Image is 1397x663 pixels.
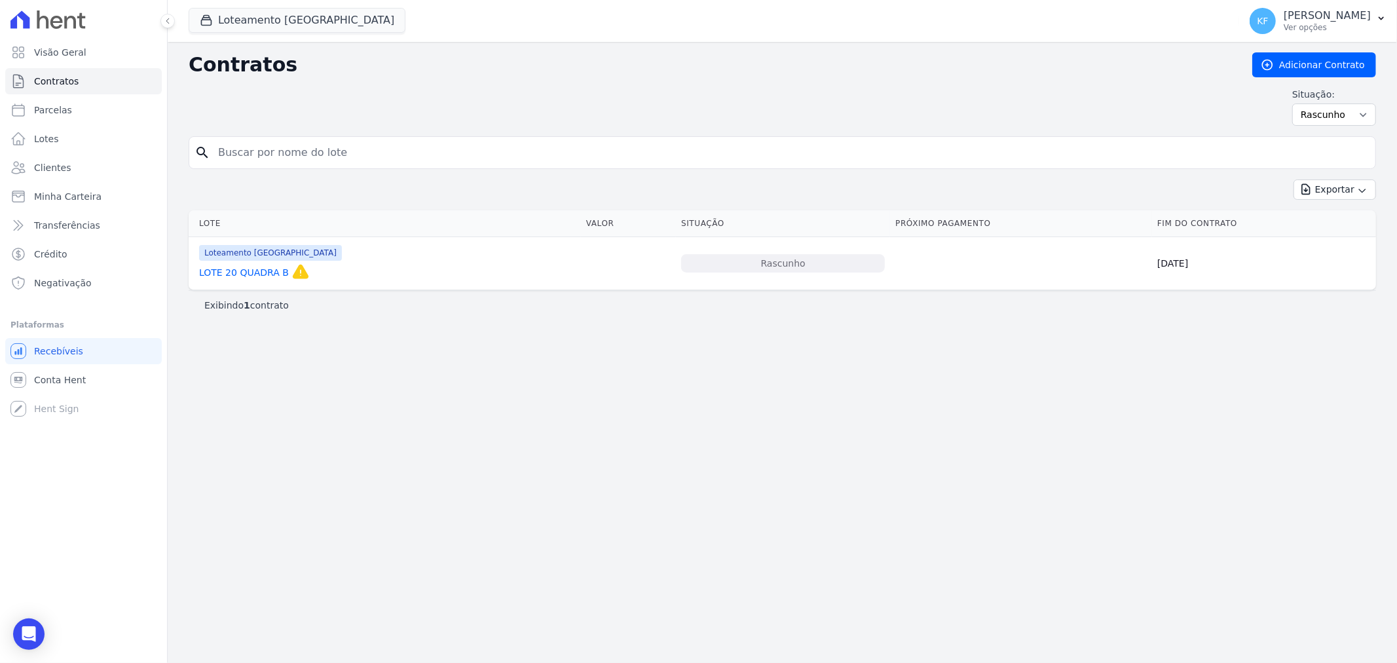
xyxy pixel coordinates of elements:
a: Clientes [5,155,162,181]
i: search [195,145,210,161]
th: Fim do Contrato [1152,210,1376,237]
a: Minha Carteira [5,183,162,210]
span: Parcelas [34,104,72,117]
a: Negativação [5,270,162,296]
a: Visão Geral [5,39,162,66]
a: Crédito [5,241,162,267]
a: Recebíveis [5,338,162,364]
span: Clientes [34,161,71,174]
div: Plataformas [10,317,157,333]
h2: Contratos [189,53,1231,77]
button: Loteamento [GEOGRAPHIC_DATA] [189,8,405,33]
a: Parcelas [5,97,162,123]
span: Conta Hent [34,373,86,387]
span: Contratos [34,75,79,88]
div: Rascunho [681,254,885,273]
span: Recebíveis [34,345,83,358]
td: [DATE] [1152,237,1376,290]
p: Exibindo contrato [204,299,289,312]
span: Visão Geral [34,46,86,59]
th: Próximo Pagamento [890,210,1152,237]
span: Lotes [34,132,59,145]
a: Conta Hent [5,367,162,393]
th: Lote [189,210,581,237]
th: Valor [581,210,676,237]
span: Transferências [34,219,100,232]
a: Transferências [5,212,162,238]
b: 1 [244,300,250,311]
a: Contratos [5,68,162,94]
span: Loteamento [GEOGRAPHIC_DATA] [199,245,342,261]
button: Exportar [1294,180,1376,200]
p: Ver opções [1284,22,1371,33]
input: Buscar por nome do lote [210,140,1370,166]
label: Situação: [1292,88,1376,101]
button: KF [PERSON_NAME] Ver opções [1239,3,1397,39]
span: Negativação [34,276,92,290]
a: Adicionar Contrato [1252,52,1376,77]
p: [PERSON_NAME] [1284,9,1371,22]
div: Open Intercom Messenger [13,618,45,650]
a: LOTE 20 QUADRA B [199,266,289,279]
th: Situação [676,210,890,237]
span: Crédito [34,248,67,261]
span: KF [1257,16,1268,26]
a: Lotes [5,126,162,152]
span: Minha Carteira [34,190,102,203]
